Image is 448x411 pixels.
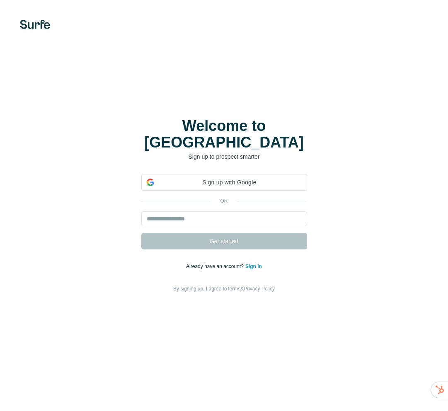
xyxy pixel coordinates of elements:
p: or [211,197,237,205]
a: Sign in [245,264,262,269]
span: Sign up with Google [157,178,302,187]
img: Surfe's logo [20,20,50,29]
p: Sign up to prospect smarter [141,152,307,161]
span: By signing up, I agree to & [173,286,275,292]
div: Sign up with Google [141,174,307,191]
span: Already have an account? [186,264,245,269]
h1: Welcome to [GEOGRAPHIC_DATA] [141,118,307,151]
a: Terms [227,286,241,292]
a: Privacy Policy [244,286,275,292]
